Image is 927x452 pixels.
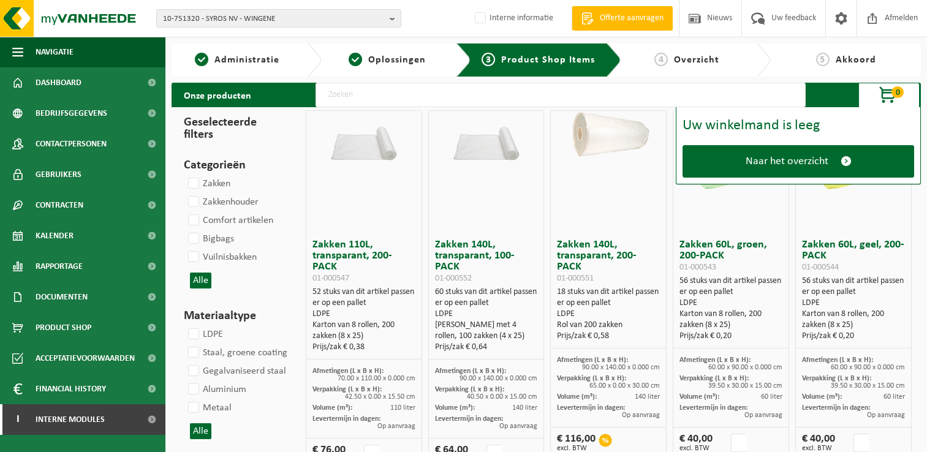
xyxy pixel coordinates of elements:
[190,273,211,288] button: Alle
[802,445,835,452] span: excl. BTW
[435,320,538,342] div: [PERSON_NAME] met 4 rollen, 100 zakken (4 x 25)
[557,445,596,452] span: excl. BTW
[679,298,782,309] div: LDPE
[312,415,380,423] span: Levertermijn in dagen:
[186,230,234,248] label: Bigbags
[435,239,538,284] h3: Zakken 140L, transparant, 100-PACK
[731,434,746,452] input: 1
[435,367,506,375] span: Afmetingen (L x B x H):
[708,364,782,371] span: 60.00 x 90.00 x 0.000 cm
[557,239,660,284] h3: Zakken 140L, transparant, 200-PACK
[316,83,806,107] input: Zoeken
[36,190,83,220] span: Contracten
[679,445,713,452] span: excl. BTW
[186,344,287,362] label: Staal, groene coating
[858,83,920,107] button: 0
[679,356,751,364] span: Afmetingen (L x B x H):
[312,239,415,284] h3: Zakken 110L, transparant, 200-PACK
[679,434,713,452] div: € 40,00
[184,156,284,175] h3: Categorieën
[635,393,660,401] span: 140 liter
[36,220,74,251] span: Kalender
[679,393,719,401] span: Volume (m³):
[831,364,905,371] span: 60.00 x 90.00 x 0.000 cm
[761,393,782,401] span: 60 liter
[435,274,472,283] span: 01-000552
[12,404,23,435] span: I
[186,380,246,399] label: Aluminium
[557,404,625,412] span: Levertermijn in dagen:
[557,331,660,342] div: Prijs/zak € 0,58
[36,251,83,282] span: Rapportage
[195,53,208,66] span: 1
[683,145,914,178] a: Naar het overzicht
[36,129,107,159] span: Contactpersonen
[582,364,660,371] span: 90.00 x 140.00 x 0.000 cm
[312,342,415,353] div: Prijs/zak € 0,38
[482,53,495,66] span: 3
[802,404,870,412] span: Levertermijn in dagen:
[312,386,382,393] span: Verpakking (L x B x H):
[557,287,660,342] div: 18 stuks van dit artikel passen er op een pallet
[338,375,415,382] span: 70.00 x 110.00 x 0.000 cm
[499,423,537,430] span: Op aanvraag
[312,404,352,412] span: Volume (m³):
[557,274,594,283] span: 01-000551
[390,404,415,412] span: 110 liter
[557,320,660,331] div: Rol van 200 zakken
[777,53,915,67] a: 5Akkoord
[746,155,828,168] span: Naar het overzicht
[867,412,905,419] span: Op aanvraag
[679,404,747,412] span: Levertermijn in dagen:
[467,393,537,401] span: 40.50 x 0.00 x 15.00 cm
[36,98,107,129] span: Bedrijfsgegevens
[312,274,349,283] span: 01-000547
[802,239,905,273] h3: Zakken 60L, geel, 200-PACK
[186,362,286,380] label: Gegalvaniseerd staal
[480,53,597,67] a: 3Product Shop Items
[36,374,106,404] span: Financial History
[36,37,74,67] span: Navigatie
[683,118,914,133] div: Uw winkelmand is leeg
[345,393,415,401] span: 42.50 x 0.00 x 15.50 cm
[172,83,263,107] h2: Onze producten
[622,412,660,419] span: Op aanvraag
[802,393,842,401] span: Volume (m³):
[557,434,596,452] div: € 116,00
[816,53,830,66] span: 5
[312,367,384,375] span: Afmetingen (L x B x H):
[435,415,503,423] span: Levertermijn in dagen:
[557,375,626,382] span: Verpakking (L x B x H):
[802,356,873,364] span: Afmetingen (L x B x H):
[434,111,539,163] img: 01-000552
[744,412,782,419] span: Op aanvraag
[184,307,284,325] h3: Materiaaltype
[312,320,415,342] div: Karton van 8 rollen, 200 zakken (8 x 25)
[186,399,232,417] label: Metaal
[836,55,876,65] span: Akkoord
[36,312,91,343] span: Product Shop
[831,382,905,390] span: 39.50 x 30.00 x 15.00 cm
[679,331,782,342] div: Prijs/zak € 0,20
[435,386,504,393] span: Verpakking (L x B x H):
[163,10,385,28] span: 10-751320 - SYROS NV - WINGENE
[472,9,553,28] label: Interne informatie
[36,343,135,374] span: Acceptatievoorwaarden
[802,298,905,309] div: LDPE
[214,55,279,65] span: Administratie
[597,12,667,24] span: Offerte aanvragen
[627,53,747,67] a: 4Overzicht
[312,287,415,353] div: 52 stuks van dit artikel passen er op een pallet
[512,404,537,412] span: 140 liter
[891,86,904,98] span: 0
[178,53,297,67] a: 1Administratie
[184,113,284,144] h3: Geselecteerde filters
[557,393,597,401] span: Volume (m³):
[679,276,782,342] div: 56 stuks van dit artikel passen er op een pallet
[328,53,447,67] a: 2Oplossingen
[435,287,538,353] div: 60 stuks van dit artikel passen er op een pallet
[674,55,719,65] span: Overzicht
[572,6,673,31] a: Offerte aanvragen
[368,55,426,65] span: Oplossingen
[186,211,273,230] label: Comfort artikelen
